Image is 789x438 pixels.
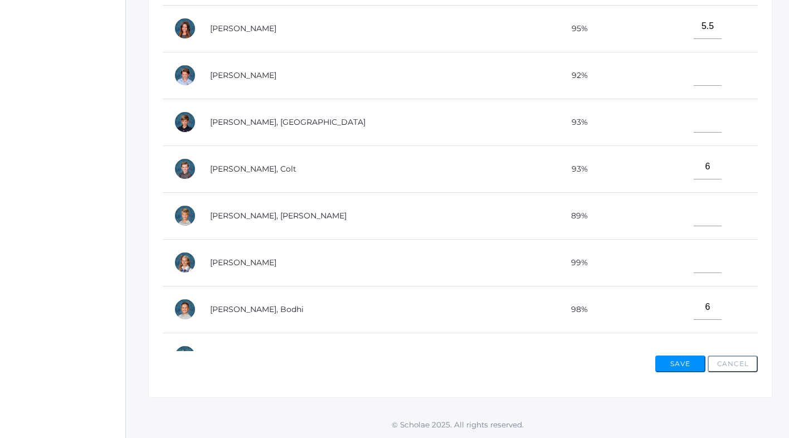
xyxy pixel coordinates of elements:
td: 99% [502,239,650,286]
button: Save [655,356,705,372]
a: [PERSON_NAME], Bodhi [210,304,304,314]
td: 93% [502,99,650,145]
td: 93% [502,145,650,192]
div: Hudson Leidenfrost [174,111,196,133]
td: 92% [502,52,650,99]
div: Colt Mastro [174,158,196,180]
a: [PERSON_NAME], Colt [210,164,296,174]
td: 98% [502,286,650,333]
div: Isabella Scrudato [174,345,196,367]
a: [PERSON_NAME], [GEOGRAPHIC_DATA] [210,117,366,127]
td: 89% [502,192,650,239]
div: Amelia Gregorchuk [174,64,196,86]
div: Curren Morrell [174,205,196,227]
a: [PERSON_NAME] [210,70,276,80]
a: [PERSON_NAME] [210,23,276,33]
div: Bodhi Reyes [174,298,196,320]
div: Evangeline Ewing [174,17,196,40]
a: [PERSON_NAME], [PERSON_NAME] [210,211,347,221]
div: Annette Noyes [174,251,196,274]
a: [PERSON_NAME] [210,257,276,267]
td: 95% [502,5,650,52]
p: © Scholae 2025. All rights reserved. [126,419,789,430]
td: 91% [502,333,650,379]
button: Cancel [708,356,758,372]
